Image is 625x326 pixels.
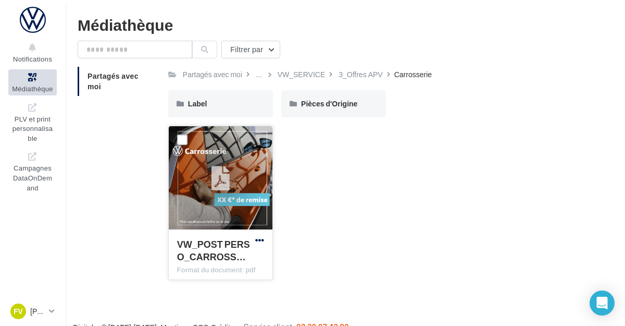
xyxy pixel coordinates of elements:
[78,17,612,32] div: Médiathèque
[14,306,23,317] span: FV
[177,238,250,262] span: VW_POST PERSO_CARROSSERIE
[278,69,326,80] div: VW_SERVICE
[221,41,280,58] button: Filtrer par
[339,69,382,80] div: 3_Offres APV
[87,71,139,91] span: Partagés avec moi
[30,306,45,317] p: [PERSON_NAME]
[183,69,242,80] div: Partagés avec moi
[8,40,57,65] button: Notifications
[8,149,57,194] a: Campagnes DataOnDemand
[177,265,264,275] div: Format du document: pdf
[13,55,52,63] span: Notifications
[301,99,357,108] span: Pièces d'Origine
[8,100,57,145] a: PLV et print personnalisable
[13,162,52,191] span: Campagnes DataOnDemand
[8,301,57,321] a: FV [PERSON_NAME]
[12,113,53,142] span: PLV et print personnalisable
[590,291,615,316] div: Open Intercom Messenger
[8,69,57,95] a: Médiathèque
[12,84,53,93] span: Médiathèque
[254,67,264,82] div: ...
[188,99,207,108] span: Label
[394,69,432,80] div: Carrosserie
